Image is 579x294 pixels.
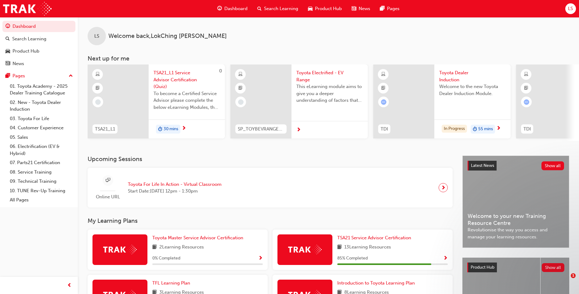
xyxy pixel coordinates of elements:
[238,126,284,133] span: SP_TOYBEVRANGE_EL
[524,71,528,79] span: learningResourceType_ELEARNING-icon
[159,244,204,251] span: 2 Learning Resources
[103,245,137,254] img: Trak
[496,126,501,131] span: next-icon
[13,60,24,67] div: News
[106,177,110,184] span: sessionType_ONLINE_URL-icon
[303,2,347,15] a: car-iconProduct Hub
[264,5,298,12] span: Search Learning
[5,61,10,67] span: news-icon
[258,255,263,262] button: Show Progress
[380,5,385,13] span: pages-icon
[182,126,186,131] span: next-icon
[7,82,75,98] a: 01. Toyota Academy - 2025 Dealer Training Catalogue
[541,161,564,170] button: Show all
[524,84,528,92] span: booktick-icon
[7,98,75,114] a: 02. New - Toyota Dealer Induction
[523,126,531,133] span: TDI
[88,217,453,224] h3: My Learning Plans
[337,280,415,286] span: Introduction to Toyota Learning Plan
[373,64,511,138] a: TDIToyota Dealer InductionWelcome to the new Toyota Dealer Induction Module.In Progressduration-i...
[568,5,573,12] span: LS
[152,280,193,287] a: TFL Learning Plan
[257,5,262,13] span: search-icon
[13,48,39,55] div: Product Hub
[230,64,368,138] a: SP_TOYBEVRANGE_ELToyota Electrified - EV RangeThis eLearning module aims to give you a deeper und...
[337,244,342,251] span: book-icon
[571,273,576,278] span: 1
[96,71,100,79] span: learningResourceType_ELEARNING-icon
[381,71,385,79] span: learningResourceType_ELEARNING-icon
[308,5,313,13] span: car-icon
[95,99,101,105] span: learningRecordVerb_NONE-icon
[152,280,190,286] span: TFL Learning Plan
[152,235,243,241] span: Toyota Master Service Advisor Certification
[337,280,417,287] a: Introduction to Toyota Learning Plan
[558,273,573,288] iframe: Intercom live chat
[69,72,73,80] span: up-icon
[92,193,123,200] span: Online URL
[252,2,303,15] a: search-iconSearch Learning
[217,5,222,13] span: guage-icon
[337,234,414,241] a: TSA21 Service Advisor Certification
[88,156,453,163] h3: Upcoming Sessions
[315,5,342,12] span: Product Hub
[12,35,46,42] div: Search Learning
[443,256,448,261] span: Show Progress
[3,2,52,16] img: Trak
[152,255,180,262] span: 0 % Completed
[67,282,72,289] span: prev-icon
[296,83,363,104] span: This eLearning module aims to give you a deeper understanding of factors that influence driving r...
[462,156,569,248] a: Latest NewsShow allWelcome to your new Training Resource CentreRevolutionise the way you access a...
[468,213,564,226] span: Welcome to your new Training Resource Centre
[152,234,246,241] a: Toyota Master Service Advisor Certification
[296,127,301,133] span: next-icon
[375,2,404,15] a: pages-iconPages
[108,33,227,40] span: Welcome back , LokChing [PERSON_NAME]
[258,256,263,261] span: Show Progress
[468,161,564,171] a: Latest NewsShow all
[5,49,10,54] span: car-icon
[158,125,162,133] span: duration-icon
[154,90,220,111] span: To become a Certified Service Advisor please complete the below eLearning Modules, the Service Ad...
[7,158,75,167] a: 07. Parts21 Certification
[337,235,411,241] span: TSA21 Service Advisor Certification
[94,33,99,40] span: LS
[347,2,375,15] a: news-iconNews
[5,73,10,79] span: pages-icon
[7,167,75,177] a: 08. Service Training
[212,2,252,15] a: guage-iconDashboard
[238,84,243,92] span: booktick-icon
[296,69,363,83] span: Toyota Electrified - EV Range
[441,183,446,192] span: next-icon
[387,5,400,12] span: Pages
[128,188,222,195] span: Start Date: [DATE] 12pm - 1:30pm
[337,255,368,262] span: 85 % Completed
[7,114,75,123] a: 03. Toyota For Life
[238,99,244,105] span: learningRecordVerb_NONE-icon
[473,125,477,133] span: duration-icon
[13,72,25,79] div: Pages
[344,244,391,251] span: 13 Learning Resources
[442,125,467,133] div: In Progress
[443,255,448,262] button: Show Progress
[128,181,222,188] span: Toyota For Life In Action - Virtual Classroom
[152,244,157,251] span: book-icon
[524,99,529,105] span: learningRecordVerb_ATTEMPT-icon
[154,69,220,90] span: TSA21_L1 Service Advisor Certification (Quiz)
[92,173,448,203] a: Online URLToyota For Life In Action - Virtual ClassroomStart Date:[DATE] 12pm - 1:30pm
[7,186,75,196] a: 10. TUNE Rev-Up Training
[224,5,248,12] span: Dashboard
[288,245,322,254] img: Trak
[2,20,75,70] button: DashboardSearch LearningProduct HubNews
[2,33,75,45] a: Search Learning
[7,195,75,205] a: All Pages
[2,70,75,82] button: Pages
[7,177,75,186] a: 09. Technical Training
[219,68,222,74] span: 0
[96,84,100,92] span: booktick-icon
[7,142,75,158] a: 06. Electrification (EV & Hybrid)
[359,5,370,12] span: News
[2,21,75,32] a: Dashboard
[7,133,75,142] a: 05. Sales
